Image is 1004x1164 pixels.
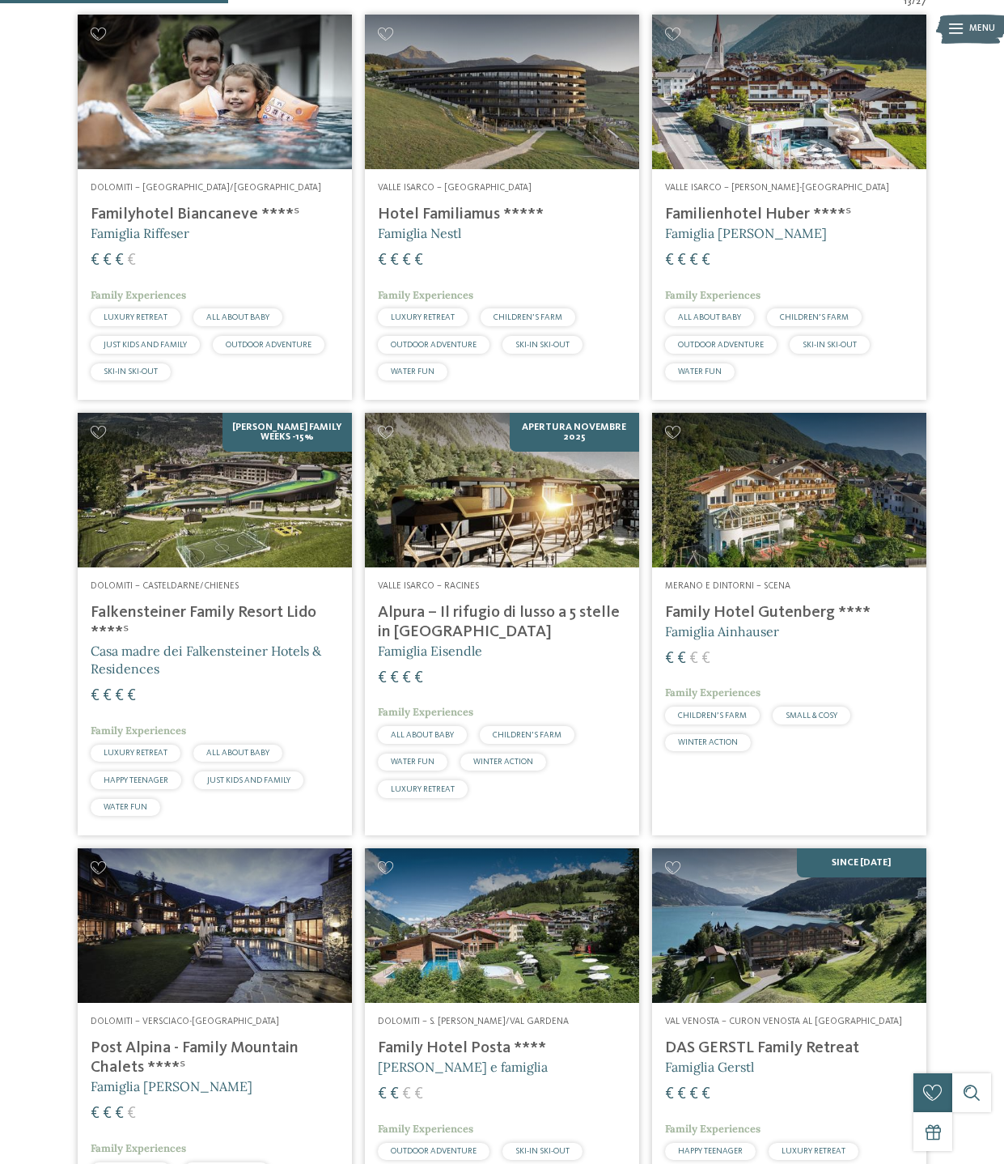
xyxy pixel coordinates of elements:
[701,1086,710,1102] span: €
[677,651,686,667] span: €
[378,1122,473,1136] span: Family Experiences
[91,205,339,224] h4: Familyhotel Biancaneve ****ˢ
[91,253,100,269] span: €
[78,15,352,400] a: Cercate un hotel per famiglie? Qui troverete solo i migliori! Dolomiti – [GEOGRAPHIC_DATA]/[GEOGR...
[414,1086,423,1102] span: €
[652,413,926,835] a: Cercate un hotel per famiglie? Qui troverete solo i migliori! Merano e dintorni – Scena Family Ho...
[391,367,434,376] span: WATER FUN
[701,253,710,269] span: €
[677,253,686,269] span: €
[104,313,167,321] span: LUXURY RETREAT
[665,686,760,699] span: Family Experiences
[493,731,561,739] span: CHILDREN’S FARM
[91,1039,339,1077] h4: Post Alpina - Family Mountain Chalets ****ˢ
[678,712,747,720] span: CHILDREN’S FARM
[701,651,710,667] span: €
[665,288,760,302] span: Family Experiences
[104,803,147,811] span: WATER FUN
[104,367,158,376] span: SKI-IN SKI-OUT
[665,603,913,622] h4: Family Hotel Gutenberg ****
[365,413,639,567] img: Cercate un hotel per famiglie? Qui troverete solo i migliori!
[515,1147,570,1155] span: SKI-IN SKI-OUT
[678,1147,743,1155] span: HAPPY TEENAGER
[365,848,639,1003] img: Cercate un hotel per famiglie? Qui troverete solo i migliori!
[91,1141,186,1155] span: Family Experiences
[378,253,387,269] span: €
[207,776,290,784] span: JUST KIDS AND FAMILY
[665,1039,913,1058] h4: DAS GERSTL Family Retreat
[378,288,473,302] span: Family Experiences
[365,15,639,400] a: Cercate un hotel per famiglie? Qui troverete solo i migliori! Valle Isarco – [GEOGRAPHIC_DATA] Ho...
[515,341,570,349] span: SKI-IN SKI-OUT
[391,758,434,766] span: WATER FUN
[665,623,779,639] span: Famiglia Ainhauser
[689,1086,698,1102] span: €
[365,15,639,169] img: Cercate un hotel per famiglie? Qui troverete solo i migliori!
[803,341,857,349] span: SKI-IN SKI-OUT
[665,205,913,224] h4: Familienhotel Huber ****ˢ
[206,749,269,757] span: ALL ABOUT BABY
[390,253,399,269] span: €
[378,1059,548,1075] span: [PERSON_NAME] e famiglia
[378,581,479,591] span: Valle Isarco – Racines
[402,1086,411,1102] span: €
[652,15,926,400] a: Cercate un hotel per famiglie? Qui troverete solo i migliori! Valle Isarco – [PERSON_NAME]-[GEOGR...
[494,313,562,321] span: CHILDREN’S FARM
[390,1086,399,1102] span: €
[678,738,738,746] span: WINTER ACTION
[206,313,269,321] span: ALL ABOUT BABY
[665,651,674,667] span: €
[414,670,423,686] span: €
[78,413,352,835] a: Cercate un hotel per famiglie? Qui troverete solo i migliori! [PERSON_NAME] Family Weeks -15% Dol...
[678,313,741,321] span: ALL ABOUT BABY
[665,253,674,269] span: €
[78,413,352,567] img: Cercate un hotel per famiglie? Qui troverete solo i migliori!
[378,643,482,659] span: Famiglia Eisendle
[91,1106,100,1122] span: €
[378,225,461,241] span: Famiglia Nestl
[665,1086,674,1102] span: €
[402,253,411,269] span: €
[91,603,339,642] h4: Falkensteiner Family Resort Lido ****ˢ
[378,603,626,642] h4: Alpura – Il rifugio di lusso a 5 stelle in [GEOGRAPHIC_DATA]
[104,341,187,349] span: JUST KIDS AND FAMILY
[378,1017,569,1026] span: Dolomiti – S. [PERSON_NAME]/Val Gardena
[103,1106,112,1122] span: €
[103,253,112,269] span: €
[414,253,423,269] span: €
[91,225,189,241] span: Famiglia Riffeser
[91,1078,252,1094] span: Famiglia [PERSON_NAME]
[91,1017,279,1026] span: Dolomiti – Versciaco-[GEOGRAPHIC_DATA]
[378,1086,387,1102] span: €
[115,1106,124,1122] span: €
[390,670,399,686] span: €
[104,749,167,757] span: LUXURY RETREAT
[378,1039,626,1058] h4: Family Hotel Posta ****
[378,670,387,686] span: €
[402,670,411,686] span: €
[115,253,124,269] span: €
[391,313,455,321] span: LUXURY RETREAT
[665,1017,902,1026] span: Val Venosta – Curon Venosta al [GEOGRAPHIC_DATA]
[782,1147,845,1155] span: LUXURY RETREAT
[127,688,136,704] span: €
[365,413,639,835] a: Cercate un hotel per famiglie? Qui troverete solo i migliori! Apertura novembre 2025 Valle Isarco...
[391,341,477,349] span: OUTDOOR ADVENTURE
[678,341,764,349] span: OUTDOOR ADVENTURE
[677,1086,686,1102] span: €
[780,313,849,321] span: CHILDREN’S FARM
[91,724,186,737] span: Family Experiences
[391,1147,477,1155] span: OUTDOOR ADVENTURE
[91,688,100,704] span: €
[378,183,532,193] span: Valle Isarco – [GEOGRAPHIC_DATA]
[665,225,827,241] span: Famiglia [PERSON_NAME]
[665,581,790,591] span: Merano e dintorni – Scena
[378,705,473,719] span: Family Experiences
[103,688,112,704] span: €
[78,848,352,1003] img: Post Alpina - Family Mountain Chalets ****ˢ
[652,15,926,169] img: Cercate un hotel per famiglie? Qui troverete solo i migliori!
[91,643,321,677] span: Casa madre dei Falkensteiner Hotels & Residences
[391,731,454,739] span: ALL ABOUT BABY
[665,1059,754,1075] span: Famiglia Gerstl
[115,688,124,704] span: €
